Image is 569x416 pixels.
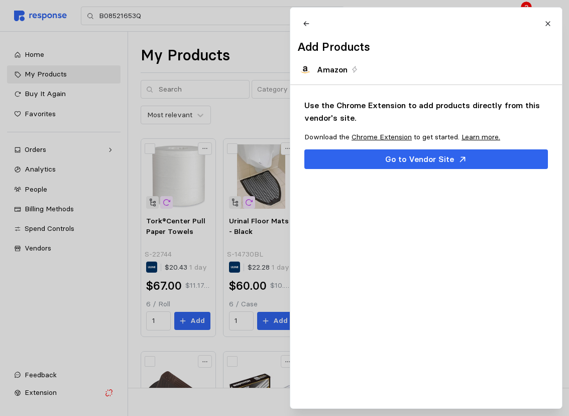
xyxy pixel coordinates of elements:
[385,153,454,165] p: Go to Vendor Site
[352,132,412,141] a: Chrome Extension
[316,63,347,76] p: Amazon
[297,39,370,55] h2: Add Products
[304,149,548,169] button: Go to Vendor Site
[304,99,548,124] p: Use the Chrome Extension to add products directly from this vendor's site.
[304,132,548,143] p: Download the to get started.
[462,132,500,141] a: Learn more.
